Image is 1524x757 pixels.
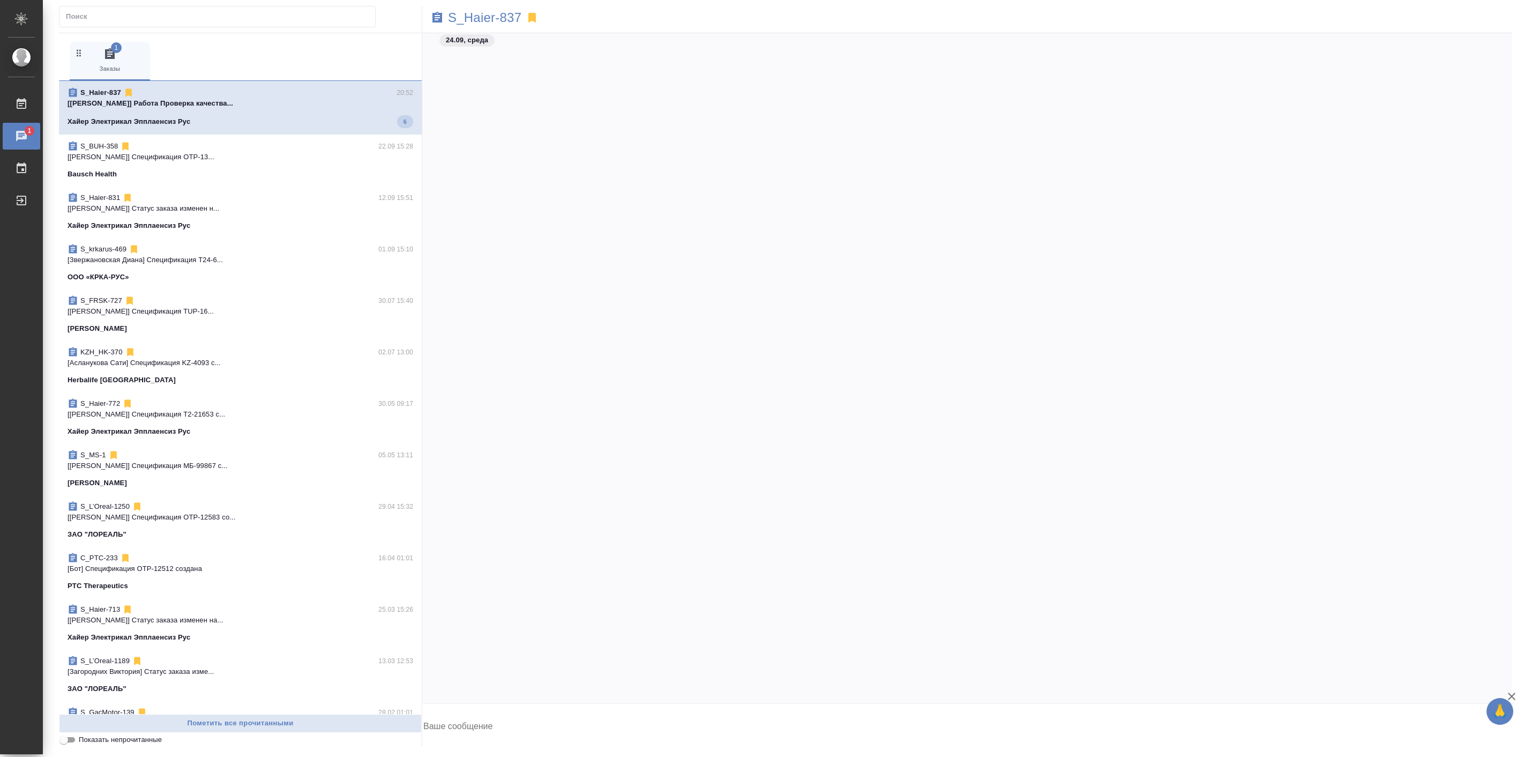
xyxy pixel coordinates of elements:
p: [PERSON_NAME] [68,323,127,334]
svg: Отписаться [122,398,133,409]
div: S_FRSK-72730.07 15:40[[PERSON_NAME]] Спецификация TUP-16...[PERSON_NAME] [59,289,422,340]
p: [[PERSON_NAME]] Спецификация МБ-99867 с... [68,461,413,471]
p: S_krkarus-469 [80,244,126,255]
input: Поиск [66,9,375,24]
svg: Отписаться [129,244,139,255]
p: 24.09, среда [446,35,488,46]
p: [[PERSON_NAME]] Спецификация TUP-16... [68,306,413,317]
p: 20:52 [397,87,413,98]
p: ЗАО "ЛОРЕАЛЬ" [68,529,126,540]
div: S_GacMotor-13928.02 01:01[Бот] Спецификация AU-15707 созданаООО "ГАК МОТОР РУС" [59,701,422,752]
p: C_PTC-233 [80,553,118,563]
span: Показать непрочитанные [79,734,162,745]
p: [Загородних Виктория] Статус заказа изме... [68,666,413,677]
svg: Отписаться [108,450,119,461]
svg: Отписаться [120,553,131,563]
svg: Отписаться [132,656,143,666]
svg: Зажми и перетащи, чтобы поменять порядок вкладок [74,48,84,58]
p: [PERSON_NAME] [68,478,127,488]
svg: Отписаться [125,347,136,358]
p: PTC Therapeutics [68,581,128,591]
p: Хайер Электрикал Эпплаенсиз Рус [68,116,190,127]
p: 05.05 13:11 [378,450,413,461]
div: S_Haier-77230.05 09:17[[PERSON_NAME]] Спецификация Т2-21653 с...Хайер Электрикал Эпплаенсиз Рус [59,392,422,443]
span: Заказы [74,48,146,74]
div: S_L’Oreal-125029.04 15:32[[PERSON_NAME]] Спецификация OTP-12583 со...ЗАО "ЛОРЕАЛЬ" [59,495,422,546]
svg: Отписаться [122,604,133,615]
span: 🙏 [1491,700,1509,723]
p: ООО «КРКА-РУС» [68,272,129,283]
p: 30.07 15:40 [378,295,413,306]
p: 29.04 15:32 [378,501,413,512]
p: 30.05 09:17 [378,398,413,409]
p: [[PERSON_NAME]] Спецификация OTP-13... [68,152,413,162]
p: Хайер Электрикал Эпплаенсиз Рус [68,220,190,231]
p: S_FRSK-727 [80,295,122,306]
p: 28.02 01:01 [378,707,413,718]
p: Хайер Электрикал Эпплаенсиз Рус [68,632,190,643]
p: [Звержановская Диана] Спецификация T24-6... [68,255,413,265]
button: 🙏 [1486,698,1513,725]
p: [[PERSON_NAME]] Спецификация OTP-12583 со... [68,512,413,523]
p: Herbalife [GEOGRAPHIC_DATA] [68,375,176,385]
button: Пометить все прочитанными [59,714,422,733]
svg: Отписаться [132,501,143,512]
p: S_L’Oreal-1189 [80,656,130,666]
div: S_krkarus-46901.09 15:10[Звержановская Диана] Спецификация T24-6...ООО «КРКА-РУС» [59,238,422,289]
p: [[PERSON_NAME]] Статус заказа изменен на... [68,615,413,626]
p: ЗАО "ЛОРЕАЛЬ" [68,684,126,694]
div: C_PTC-23316.04 01:01[Бот] Спецификация OTP-12512 созданаPTC Therapeutics [59,546,422,598]
a: 1 [3,123,40,150]
p: Хайер Электрикал Эпплаенсиз Рус [68,426,190,437]
span: 6 [397,116,413,127]
p: [Асланукова Сати] Спецификация KZ-4093 с... [68,358,413,368]
svg: Отписаться [120,141,131,152]
svg: Отписаться [137,707,147,718]
div: KZH_HK-37002.07 13:00[Асланукова Сати] Спецификация KZ-4093 с...Herbalife [GEOGRAPHIC_DATA] [59,340,422,392]
svg: Отписаться [124,295,135,306]
svg: Отписаться [123,87,134,98]
span: Пометить все прочитанными [65,717,416,730]
p: [[PERSON_NAME]] Работа Проверка качества... [68,98,413,109]
p: Bausch Health [68,169,117,180]
p: KZH_HK-370 [80,347,123,358]
div: S_Haier-83720:52[[PERSON_NAME]] Работа Проверка качества...Хайер Электрикал Эпплаенсиз Рус6 [59,81,422,135]
span: 1 [111,42,122,53]
div: S_BUH-35822.09 15:28[[PERSON_NAME]] Спецификация OTP-13...Bausch Health [59,135,422,186]
p: 01.09 15:10 [378,244,413,255]
div: S_Haier-71325.03 15:26[[PERSON_NAME]] Статус заказа изменен на...Хайер Электрикал Эпплаенсиз Рус [59,598,422,649]
p: S_Haier-713 [80,604,120,615]
p: 22.09 15:28 [378,141,413,152]
p: S_Haier-772 [80,398,120,409]
div: S_Haier-83112.09 15:51[[PERSON_NAME]] Статус заказа изменен н...Хайер Электрикал Эпплаенсиз Рус [59,186,422,238]
p: S_BUH-358 [80,141,118,152]
div: S_MS-105.05 13:11[[PERSON_NAME]] Спецификация МБ-99867 с...[PERSON_NAME] [59,443,422,495]
p: S_Haier-831 [80,192,120,203]
div: S_L’Oreal-118913.03 12:53[Загородних Виктория] Статус заказа изме...ЗАО "ЛОРЕАЛЬ" [59,649,422,701]
p: 16.04 01:01 [378,553,413,563]
p: S_MS-1 [80,450,106,461]
p: 02.07 13:00 [378,347,413,358]
p: S_GacMotor-139 [80,707,135,718]
p: 25.03 15:26 [378,604,413,615]
a: S_Haier-837 [448,12,521,23]
p: S_L’Oreal-1250 [80,501,130,512]
span: 1 [21,125,38,136]
p: [[PERSON_NAME]] Статус заказа изменен н... [68,203,413,214]
p: [Бот] Спецификация OTP-12512 создана [68,563,413,574]
p: [[PERSON_NAME]] Спецификация Т2-21653 с... [68,409,413,420]
p: S_Haier-837 [80,87,121,98]
p: 13.03 12:53 [378,656,413,666]
p: 12.09 15:51 [378,192,413,203]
